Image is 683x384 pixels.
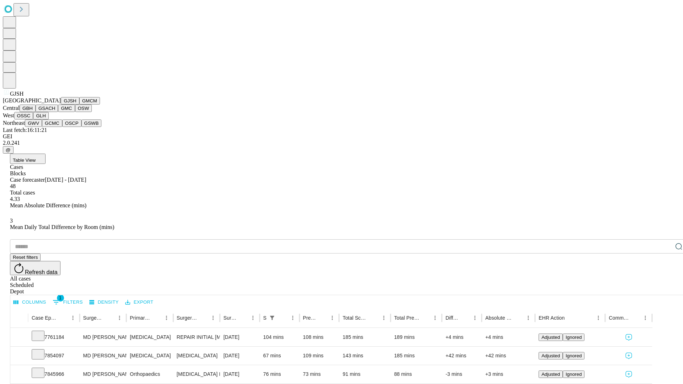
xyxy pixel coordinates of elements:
div: Surgery Date [223,315,237,321]
span: Central [3,105,20,111]
button: OSW [75,105,92,112]
div: 104 mins [263,328,296,346]
div: Case Epic Id [32,315,57,321]
span: [GEOGRAPHIC_DATA] [3,97,61,103]
span: GJSH [10,91,23,97]
div: REPAIR INITIAL [MEDICAL_DATA] REDUCIBLE AGE [DEMOGRAPHIC_DATA] OR MORE [177,328,216,346]
div: 2.0.241 [3,140,680,146]
button: Ignored [563,370,584,378]
div: Total Scheduled Duration [343,315,368,321]
div: 189 mins [394,328,439,346]
button: Refresh data [10,261,60,275]
button: Sort [152,313,162,323]
button: Sort [238,313,248,323]
button: GWV [25,119,42,127]
div: 109 mins [303,347,336,365]
span: 48 [10,183,16,189]
button: Export [123,297,155,308]
button: GMC [58,105,75,112]
button: Select columns [12,297,48,308]
button: Sort [565,313,575,323]
button: GMCM [79,97,100,105]
div: [MEDICAL_DATA] [130,328,169,346]
div: Primary Service [130,315,150,321]
button: Sort [105,313,115,323]
div: +3 mins [485,365,531,383]
button: Menu [430,313,440,323]
div: 7845966 [32,365,76,383]
div: MD [PERSON_NAME] E Md [83,328,123,346]
div: 185 mins [343,328,387,346]
div: Surgery Name [177,315,197,321]
span: Ignored [566,335,582,340]
span: Adjusted [541,372,560,377]
button: GCMC [42,119,62,127]
div: [MEDICAL_DATA] MEDIAL OR LATERAL MENISCECTOMY [177,365,216,383]
span: Mean Absolute Difference (mins) [10,202,86,208]
button: GBH [20,105,36,112]
button: Adjusted [539,370,563,378]
div: MD [PERSON_NAME] E Md [83,347,123,365]
span: 3 [10,218,13,224]
button: Ignored [563,352,584,359]
span: Ignored [566,353,582,358]
button: Menu [288,313,298,323]
span: Table View [13,158,36,163]
div: [MEDICAL_DATA] [177,347,216,365]
div: 143 mins [343,347,387,365]
span: Adjusted [541,353,560,358]
div: Orthopaedics [130,365,169,383]
button: Show filters [51,297,85,308]
div: Comments [609,315,629,321]
button: Menu [162,313,171,323]
div: [DATE] [223,328,256,346]
span: Refresh data [25,269,58,275]
div: -3 mins [445,365,478,383]
div: 108 mins [303,328,336,346]
button: Menu [593,313,603,323]
div: Scheduled In Room Duration [263,315,266,321]
span: Case forecaster [10,177,45,183]
button: Sort [198,313,208,323]
button: Menu [327,313,337,323]
button: Menu [640,313,650,323]
div: 73 mins [303,365,336,383]
div: 88 mins [394,365,439,383]
button: Table View [10,154,46,164]
div: EHR Action [539,315,565,321]
button: Sort [317,313,327,323]
button: GLH [33,112,48,119]
div: 7854097 [32,347,76,365]
span: 4.33 [10,196,20,202]
span: Reset filters [13,255,38,260]
button: Sort [369,313,379,323]
div: 7761184 [32,328,76,346]
span: 1 [57,294,64,302]
div: MD [PERSON_NAME] [PERSON_NAME] [83,365,123,383]
div: GEI [3,133,680,140]
button: Menu [470,313,480,323]
span: Total cases [10,190,35,196]
div: [MEDICAL_DATA] [130,347,169,365]
div: [DATE] [223,365,256,383]
button: GSWB [81,119,102,127]
span: Adjusted [541,335,560,340]
button: @ [3,146,14,154]
button: Expand [14,368,25,381]
span: [DATE] - [DATE] [45,177,86,183]
button: GJSH [61,97,79,105]
span: Northeast [3,120,25,126]
button: Menu [248,313,258,323]
div: 91 mins [343,365,387,383]
span: Last fetch: 16:11:21 [3,127,47,133]
button: Menu [115,313,125,323]
button: Sort [513,313,523,323]
button: Ignored [563,334,584,341]
button: Adjusted [539,334,563,341]
button: Sort [58,313,68,323]
button: Adjusted [539,352,563,359]
div: Predicted In Room Duration [303,315,317,321]
span: West [3,112,14,118]
div: Absolute Difference [485,315,513,321]
button: GSACH [36,105,58,112]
